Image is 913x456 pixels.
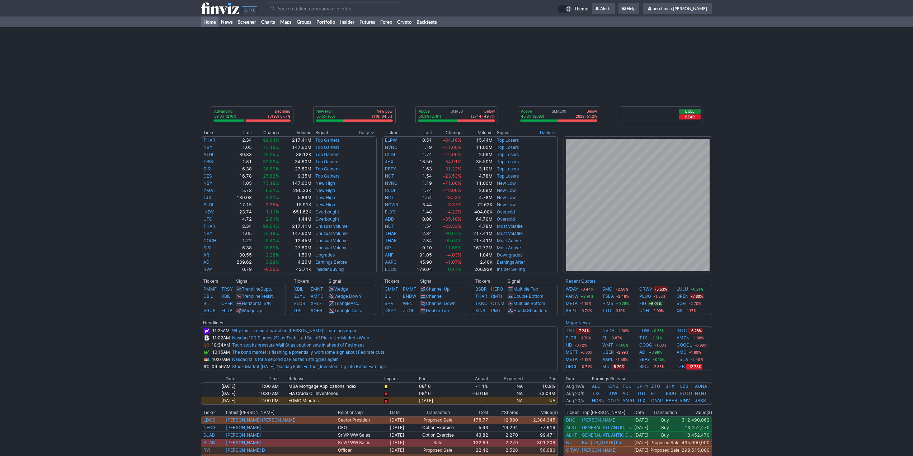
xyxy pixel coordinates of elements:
a: CTNM [491,301,504,306]
a: GBIL [203,293,213,299]
a: ADI [203,259,211,265]
span: 40.25% [263,152,279,157]
a: Top Losers [497,152,519,157]
a: Insider Selling [497,267,525,272]
a: FLDR [294,301,305,306]
p: New High [316,109,335,114]
a: Top Losers [497,166,519,171]
a: TrendlineResist. [242,293,274,299]
button: Bull [679,109,701,114]
p: Declining [268,109,290,114]
a: Charts [259,17,278,27]
a: Oversold [497,216,515,222]
a: Multiple Bottom [513,301,545,306]
td: 2.34 [226,136,252,144]
p: 50.3% (2781) [419,114,441,119]
th: Ticker [201,129,226,136]
a: RYI [203,447,210,453]
a: FIG [639,300,646,307]
th: Last [226,129,252,136]
a: FLYY [385,209,396,215]
a: New High [315,188,335,193]
a: Channel Down [426,301,456,306]
a: ZTOP [403,308,415,313]
a: NVNO [385,145,397,150]
a: Most Volatile [497,231,523,236]
a: New High [315,202,335,207]
a: TriangleAsc. [334,301,359,306]
a: VGUS [203,308,216,313]
a: Backtests [414,17,439,27]
a: BIDU [639,363,650,370]
p: Above [419,109,441,114]
a: Horizontal S/R [242,301,271,306]
a: EBAY [639,356,650,363]
td: 2.09M [462,151,493,158]
a: TOL [622,384,631,389]
th: Volume [279,129,312,136]
a: Double Top [426,308,449,313]
a: TKNO [475,301,488,306]
span: Theme [574,5,588,13]
a: LDOS [385,267,397,272]
a: CRWV [566,447,579,453]
a: ATGL [203,152,215,157]
a: Multiple Top [513,286,538,292]
a: Top Losers [497,137,519,143]
a: Recent Quotes [566,278,596,284]
a: PMMF [403,286,416,292]
a: RVP [203,267,212,272]
a: The bond market is flashing a potentially worrisome sign about Fed rate cuts [232,349,384,355]
a: Oversold [497,209,515,215]
a: NCT [385,224,394,229]
p: New Low [372,109,392,114]
a: PLTR [566,334,576,342]
a: Top Gainers [315,173,339,179]
a: SLAB [203,440,215,445]
th: Ticker [382,129,408,136]
a: SRPT [566,307,577,314]
a: Forex [378,17,395,27]
a: [PERSON_NAME] [582,447,617,453]
a: GOOG [639,342,652,349]
a: ADD [385,216,394,222]
a: Unusual Volume [315,238,348,243]
a: DSPY [385,308,396,313]
a: Double Bottom [513,293,543,299]
a: [PERSON_NAME] [582,417,617,423]
a: XBIL [294,286,303,292]
a: GBIL [294,308,304,313]
a: [PERSON_NAME] [226,432,261,438]
td: 1.05 [226,144,252,151]
a: Screener [235,17,259,27]
a: New High [315,195,335,200]
p: Below [574,109,597,114]
a: THAR [203,137,215,143]
a: JKHY [637,384,649,389]
a: Rua [US_STATE] Ltd. [582,440,623,446]
a: Channel [426,293,443,299]
td: 1.19 [407,144,432,151]
a: New High [315,180,335,186]
a: NBY [203,180,212,186]
a: NVDA [602,327,615,334]
a: GES [203,173,212,179]
a: PLUG [639,293,651,300]
a: Portfolio [314,17,338,27]
a: CLDI [385,188,395,193]
th: Change [432,129,462,136]
a: Wedge Up [242,308,262,313]
a: Unusual Volume [315,224,348,229]
span: Trendline [242,286,260,292]
a: BIDU [666,391,676,396]
p: Below [471,109,495,114]
a: RMTI [491,293,502,299]
a: berchman.[PERSON_NAME] [643,3,712,14]
th: Change [252,129,279,136]
a: Most Active [497,245,521,250]
a: ANF [385,252,394,258]
span: 99.64% [263,137,279,143]
span: Signal [315,130,328,136]
a: GENERAL ATLANTIC, L.P. [582,425,632,431]
p: (3198) 57.7% [268,114,290,119]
